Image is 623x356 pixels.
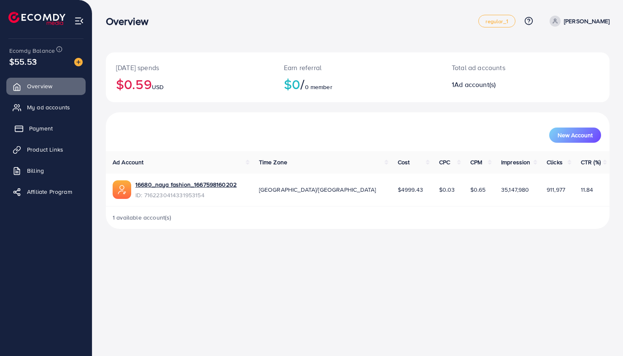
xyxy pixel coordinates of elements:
img: menu [74,16,84,26]
span: 35,147,980 [501,185,529,194]
span: regular_1 [485,19,508,24]
button: New Account [549,128,601,143]
a: 16680_naya fashion_1667598160202 [135,180,237,189]
span: $0.65 [470,185,486,194]
span: Ecomdy Balance [9,46,55,55]
h3: Overview [106,15,155,27]
h2: 1 [452,81,558,89]
span: New Account [558,132,593,138]
span: CPC [439,158,450,166]
span: [GEOGRAPHIC_DATA]/[GEOGRAPHIC_DATA] [259,185,376,194]
span: $4999.43 [398,185,423,194]
a: Overview [6,78,86,95]
a: [PERSON_NAME] [546,16,610,27]
a: Billing [6,162,86,179]
span: ID: 7162230414331953154 [135,191,237,199]
span: 11.84 [581,185,593,194]
span: Ad Account [113,158,144,166]
span: Payment [29,124,53,133]
a: Payment [6,120,86,137]
p: [DATE] spends [116,63,264,73]
span: CPM [470,158,482,166]
img: image [74,58,83,66]
span: CTR (%) [581,158,601,166]
span: 0 member [305,83,332,91]
span: 1 available account(s) [113,213,172,222]
span: Impression [501,158,531,166]
span: Cost [398,158,410,166]
p: Total ad accounts [452,63,558,73]
span: Time Zone [259,158,287,166]
span: Ad account(s) [454,80,496,89]
span: / [300,74,305,94]
span: 911,977 [547,185,565,194]
span: USD [152,83,164,91]
span: Clicks [547,158,563,166]
span: Affiliate Program [27,188,72,196]
a: Affiliate Program [6,183,86,200]
span: $55.53 [9,55,37,68]
p: [PERSON_NAME] [564,16,610,26]
span: $0.03 [439,185,455,194]
span: Overview [27,82,52,90]
a: regular_1 [478,15,515,27]
span: Product Links [27,145,63,154]
h2: $0 [284,76,432,92]
img: logo [8,12,65,25]
p: Earn referral [284,63,432,73]
a: My ad accounts [6,99,86,116]
span: Billing [27,166,44,175]
h2: $0.59 [116,76,264,92]
img: ic-ads-acc.e4c84228.svg [113,180,131,199]
a: Product Links [6,141,86,158]
span: My ad accounts [27,103,70,111]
